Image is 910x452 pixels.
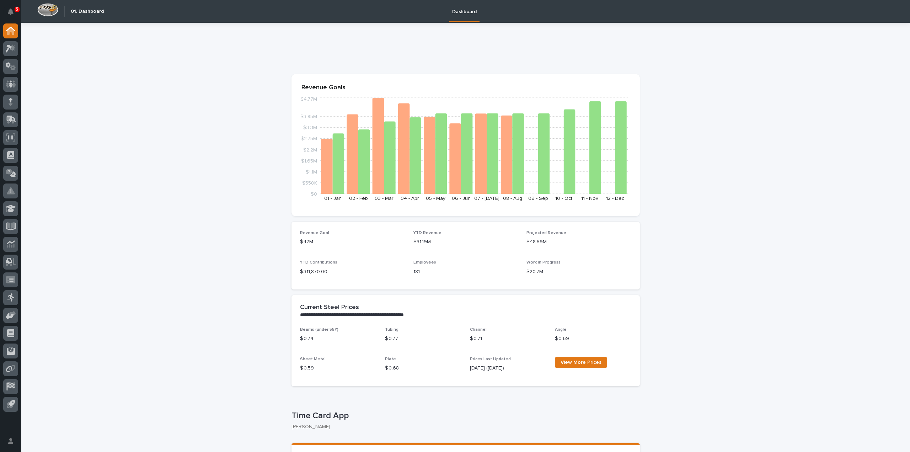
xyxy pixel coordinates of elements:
div: Notifications5 [9,9,18,20]
tspan: $3.3M [303,125,317,130]
p: 181 [413,268,518,276]
p: $47M [300,238,405,246]
tspan: $1.1M [306,169,317,174]
span: Employees [413,260,436,265]
span: Projected Revenue [526,231,566,235]
p: $ 0.68 [385,365,461,372]
p: $ 0.77 [385,335,461,342]
text: 01 - Jan [324,196,342,201]
span: YTD Revenue [413,231,441,235]
span: Beams (under 55#) [300,328,338,332]
text: 07 - [DATE] [474,196,499,201]
tspan: $2.75M [301,136,317,141]
button: Notifications [3,4,18,19]
span: Revenue Goal [300,231,329,235]
p: $31.19M [413,238,518,246]
p: $ 0.74 [300,335,376,342]
tspan: $550K [302,180,317,185]
p: $20.7M [526,268,631,276]
text: 03 - Mar [375,196,394,201]
text: 04 - Apr [401,196,419,201]
tspan: $4.77M [300,97,317,102]
tspan: $2.2M [303,147,317,152]
tspan: $1.65M [301,158,317,163]
text: 06 - Jun [452,196,471,201]
p: $48.59M [526,238,631,246]
span: Plate [385,357,396,361]
p: $ 0.59 [300,365,376,372]
span: View More Prices [561,360,601,365]
span: Angle [555,328,567,332]
span: Sheet Metal [300,357,326,361]
span: Work in Progress [526,260,561,265]
text: 08 - Aug [503,196,522,201]
p: $ 0.69 [555,335,631,342]
p: $ 311,870.00 [300,268,405,276]
a: View More Prices [555,357,607,368]
text: 10 - Oct [555,196,572,201]
tspan: $0 [311,192,317,197]
span: YTD Contributions [300,260,337,265]
text: 09 - Sep [528,196,548,201]
span: Prices Last Updated [470,357,511,361]
span: Channel [470,328,487,332]
p: 5 [16,7,18,12]
p: Time Card App [291,411,637,421]
h2: 01. Dashboard [71,9,104,15]
text: 12 - Dec [606,196,624,201]
h2: Current Steel Prices [300,304,359,312]
span: Tubing [385,328,398,332]
text: 05 - May [426,196,445,201]
text: 02 - Feb [349,196,368,201]
text: 11 - Nov [581,196,598,201]
p: [PERSON_NAME] [291,424,634,430]
p: Revenue Goals [301,84,630,92]
img: Workspace Logo [37,3,58,16]
p: [DATE] ([DATE]) [470,365,546,372]
p: $ 0.71 [470,335,546,342]
tspan: $3.85M [300,114,317,119]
